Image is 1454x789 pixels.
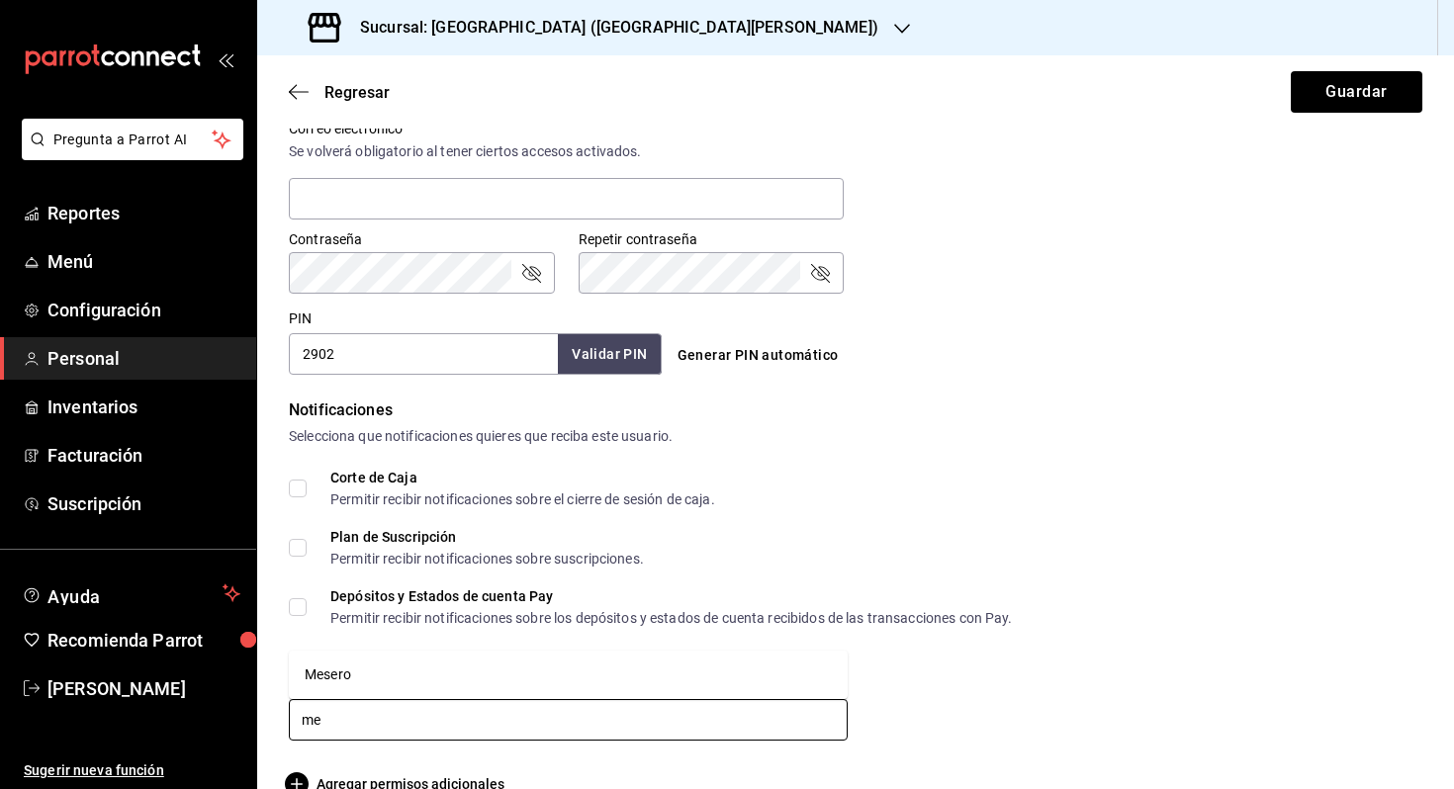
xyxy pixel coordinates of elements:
[330,589,1013,603] div: Depósitos y Estados de cuenta Pay
[330,492,715,506] div: Permitir recibir notificaciones sobre el cierre de sesión de caja.
[53,130,213,150] span: Pregunta a Parrot AI
[289,657,1422,683] div: Roles
[519,261,543,285] button: passwordField
[47,675,240,702] span: [PERSON_NAME]
[218,51,233,67] button: open_drawer_menu
[289,426,1422,447] div: Selecciona que notificaciones quieres que reciba este usuario.
[330,611,1013,625] div: Permitir recibir notificaciones sobre los depósitos y estados de cuenta recibidos de las transacc...
[47,442,240,469] span: Facturación
[289,141,844,162] div: Se volverá obligatorio al tener ciertos accesos activados.
[47,581,215,605] span: Ayuda
[289,658,848,691] li: Mesero
[289,398,1422,422] div: Notificaciones
[324,83,390,102] span: Regresar
[289,83,390,102] button: Regresar
[808,261,832,285] button: passwordField
[579,232,845,246] label: Repetir contraseña
[330,552,644,566] div: Permitir recibir notificaciones sobre suscripciones.
[289,333,558,375] input: 3 a 6 dígitos
[47,200,240,226] span: Reportes
[47,248,240,275] span: Menú
[47,297,240,323] span: Configuración
[289,232,555,246] label: Contraseña
[47,490,240,517] span: Suscripción
[289,699,848,741] input: Elige un rol
[289,122,844,135] label: Correo electrónico
[344,16,878,40] h3: Sucursal: [GEOGRAPHIC_DATA] ([GEOGRAPHIC_DATA][PERSON_NAME])
[330,530,644,544] div: Plan de Suscripción
[330,471,715,484] div: Corte de Caja
[558,334,661,375] button: Validar PIN
[47,627,240,654] span: Recomienda Parrot
[14,143,243,164] a: Pregunta a Parrot AI
[47,394,240,420] span: Inventarios
[22,119,243,160] button: Pregunta a Parrot AI
[1291,71,1422,113] button: Guardar
[289,311,312,325] label: PIN
[670,337,847,374] button: Generar PIN automático
[24,760,240,781] span: Sugerir nueva función
[47,345,240,372] span: Personal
